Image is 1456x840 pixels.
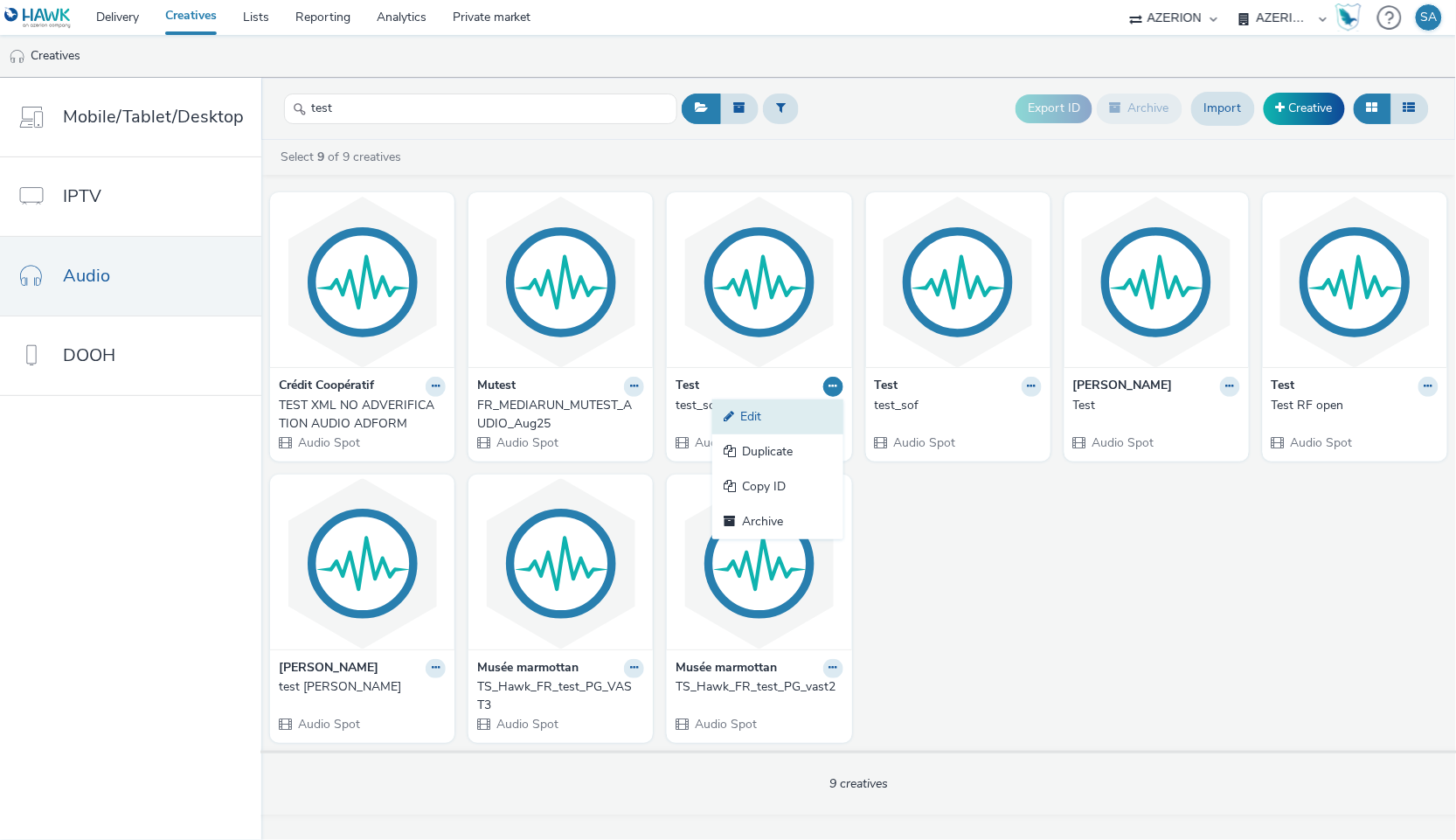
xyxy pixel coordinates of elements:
[477,377,516,397] strong: Mutest
[1264,93,1345,124] a: Creative
[317,149,324,165] strong: 9
[693,434,757,451] span: Audio Spot
[473,479,648,649] img: TS_Hawk_FR_test_PG_VAST3 visual
[671,479,847,649] img: TS_Hawk_FR_test_PG_vast2 visual
[279,149,408,165] a: Select of 9 creatives
[274,197,450,367] img: TEST XML NO ADVERIFICATION AUDIO ADFORM visual
[279,397,446,433] a: TEST XML NO ADVERIFICATION AUDIO ADFORM
[477,659,579,679] strong: Musée marmottan
[4,7,72,29] img: undefined Logo
[1272,377,1295,397] strong: Test
[875,397,1035,414] div: test_sof
[495,434,558,451] span: Audio Spot
[1073,377,1173,397] strong: [PERSON_NAME]
[63,184,101,209] span: IPTV
[279,377,374,397] strong: Crédit Coopératif
[279,659,378,679] strong: [PERSON_NAME]
[477,397,644,433] a: FR_MEDIARUN_MUTEST_AUDIO_Aug25
[495,716,558,732] span: Audio Spot
[676,678,842,696] a: TS_Hawk_FR_test_PG_vast2
[712,399,843,434] a: Edit
[1069,197,1245,367] img: Test visual
[1272,397,1439,414] a: Test RF open
[671,197,847,367] img: test_sof (VAST URL) visual
[1390,94,1429,123] button: Table
[473,197,648,367] img: FR_MEDIARUN_MUTEST_AUDIO_Aug25 visual
[274,479,450,649] img: test PG Hawk visual
[676,377,699,397] strong: Test
[63,263,110,288] span: Audio
[63,104,244,129] span: Mobile/Tablet/Desktop
[1272,397,1432,414] div: Test RF open
[477,678,644,714] a: TS_Hawk_FR_test_PG_VAST3
[279,397,439,433] div: TEST XML NO ADVERIFICATION AUDIO ADFORM
[676,397,842,414] a: test_sof (VAST URL)
[9,48,26,66] img: audio
[63,343,115,368] span: DOOH
[712,469,843,504] a: Copy ID
[279,678,446,696] a: test [PERSON_NAME]
[1267,197,1443,367] img: Test RF open visual
[296,434,360,451] span: Audio Spot
[284,94,677,124] input: Search...
[1354,94,1391,123] button: Grid
[477,678,637,714] div: TS_Hawk_FR_test_PG_VAST3
[1335,3,1369,31] a: Hawk Academy
[1091,434,1154,451] span: Audio Spot
[1335,3,1362,31] img: Hawk Academy
[1289,434,1353,451] span: Audio Spot
[1097,94,1182,123] button: Archive
[1191,92,1255,125] a: Import
[712,504,843,539] a: Archive
[1016,94,1092,122] button: Export ID
[1073,397,1240,414] a: Test
[279,678,439,696] div: test [PERSON_NAME]
[892,434,956,451] span: Audio Spot
[875,377,898,397] strong: Test
[676,678,835,696] div: TS_Hawk_FR_test_PG_vast2
[875,397,1042,414] a: test_sof
[676,659,777,679] strong: Musée marmottan
[1421,4,1438,31] div: SA
[693,716,757,732] span: Audio Spot
[1073,397,1233,414] div: Test
[296,716,360,732] span: Audio Spot
[829,775,888,792] span: 9 creatives
[712,434,843,469] a: Duplicate
[477,397,637,433] div: FR_MEDIARUN_MUTEST_AUDIO_Aug25
[870,197,1046,367] img: test_sof visual
[676,397,835,414] div: test_sof (VAST URL)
